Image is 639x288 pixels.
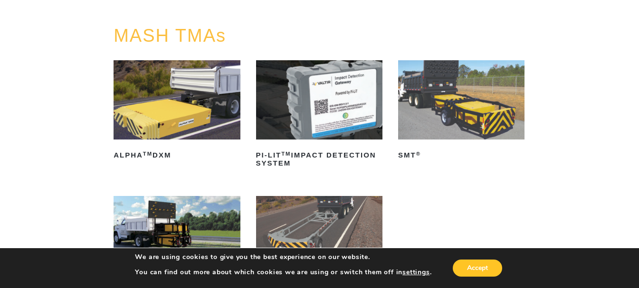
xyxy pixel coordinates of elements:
[114,148,240,163] h2: ALPHA DXM
[398,60,525,163] a: SMT®
[416,151,421,157] sup: ®
[453,260,502,277] button: Accept
[398,148,525,163] h2: SMT
[402,268,429,277] button: settings
[256,60,382,171] a: PI-LITTMImpact Detection System
[114,26,226,46] a: MASH TMAs
[256,148,382,171] h2: PI-LIT Impact Detection System
[135,253,431,261] p: We are using cookies to give you the best experience on our website.
[135,268,431,277] p: You can find out more about which cookies we are using or switch them off in .
[281,151,291,157] sup: TM
[143,151,153,157] sup: TM
[114,60,240,163] a: ALPHATMDXM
